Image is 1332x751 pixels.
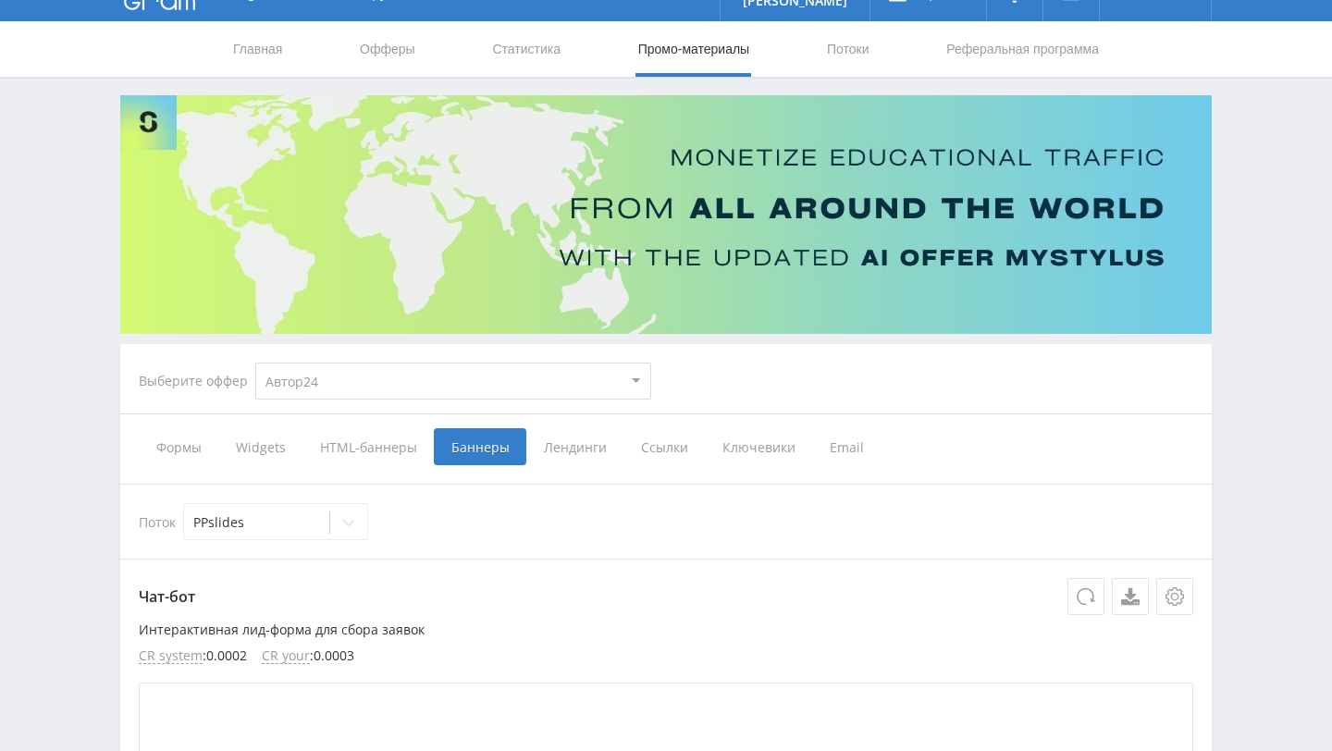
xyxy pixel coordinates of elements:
[490,21,562,77] a: Статистика
[358,21,417,77] a: Офферы
[139,622,1193,637] p: Интерактивная лид-форма для сбора заявок
[825,21,871,77] a: Потоки
[231,21,284,77] a: Главная
[944,21,1101,77] a: Реферальная программа
[120,95,1212,334] img: Banner
[218,428,302,465] span: Widgets
[812,428,882,465] span: Email
[139,648,247,664] li: : 0.0002
[636,21,751,77] a: Промо-материалы
[705,428,812,465] span: Ключевики
[1067,578,1104,615] button: Обновить
[139,428,218,465] span: Формы
[526,428,623,465] span: Лендинги
[1112,578,1149,615] a: Скачать
[139,503,1193,540] div: Поток
[139,374,255,388] div: Выберите оффер
[139,648,203,664] span: CR system
[262,648,354,664] li: : 0.0003
[262,648,310,664] span: CR your
[623,428,705,465] span: Ссылки
[1156,578,1193,615] button: Настройки
[302,428,434,465] span: HTML-баннеры
[139,578,1193,615] p: Чат-бот
[434,428,526,465] span: Баннеры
